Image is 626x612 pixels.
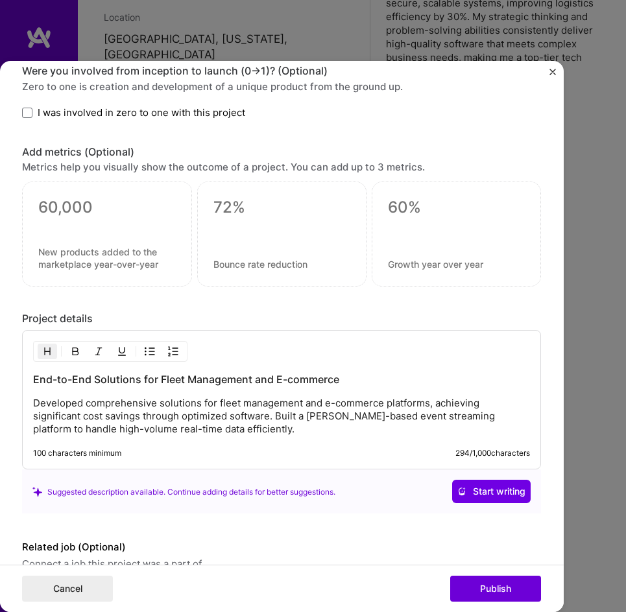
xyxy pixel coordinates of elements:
img: Italic [93,346,104,357]
button: Publish [450,576,541,602]
button: Start writing [452,480,531,503]
div: Project details [22,312,541,325]
div: Add metrics (Optional) [22,146,541,159]
span: Connect a job this project was a part of. [22,556,541,572]
img: OL [168,346,178,357]
p: Developed comprehensive solutions for fleet management and e-commerce platforms, achieving signif... [33,397,530,436]
h3: End-to-End Solutions for Fleet Management and E-commerce [33,372,530,386]
div: 100 characters minimum [33,448,121,458]
span: Start writing [457,485,525,498]
i: icon CrystalBallWhite [457,487,466,496]
img: Heading [42,346,53,357]
button: Cancel [22,576,113,602]
div: Metrics help you visually show the outcome of a project. You can add up to 3 metrics. [22,161,541,174]
img: Underline [117,346,127,357]
img: UL [145,346,155,357]
i: icon SuggestedTeams [32,487,42,496]
div: Suggested description available. Continue adding details for better suggestions. [32,486,335,499]
div: Were you involved from inception to launch (0 -> 1)? (Optional) [22,65,541,78]
span: I was involved in zero to one with this project [38,106,245,119]
label: Related job (Optional) [22,539,541,555]
div: 294 / 1,000 characters [455,448,530,458]
button: Close [549,69,556,82]
img: Divider [61,344,62,359]
img: Bold [70,346,80,357]
div: Zero to one is creation and development of a unique product from the ground up. [22,80,541,93]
